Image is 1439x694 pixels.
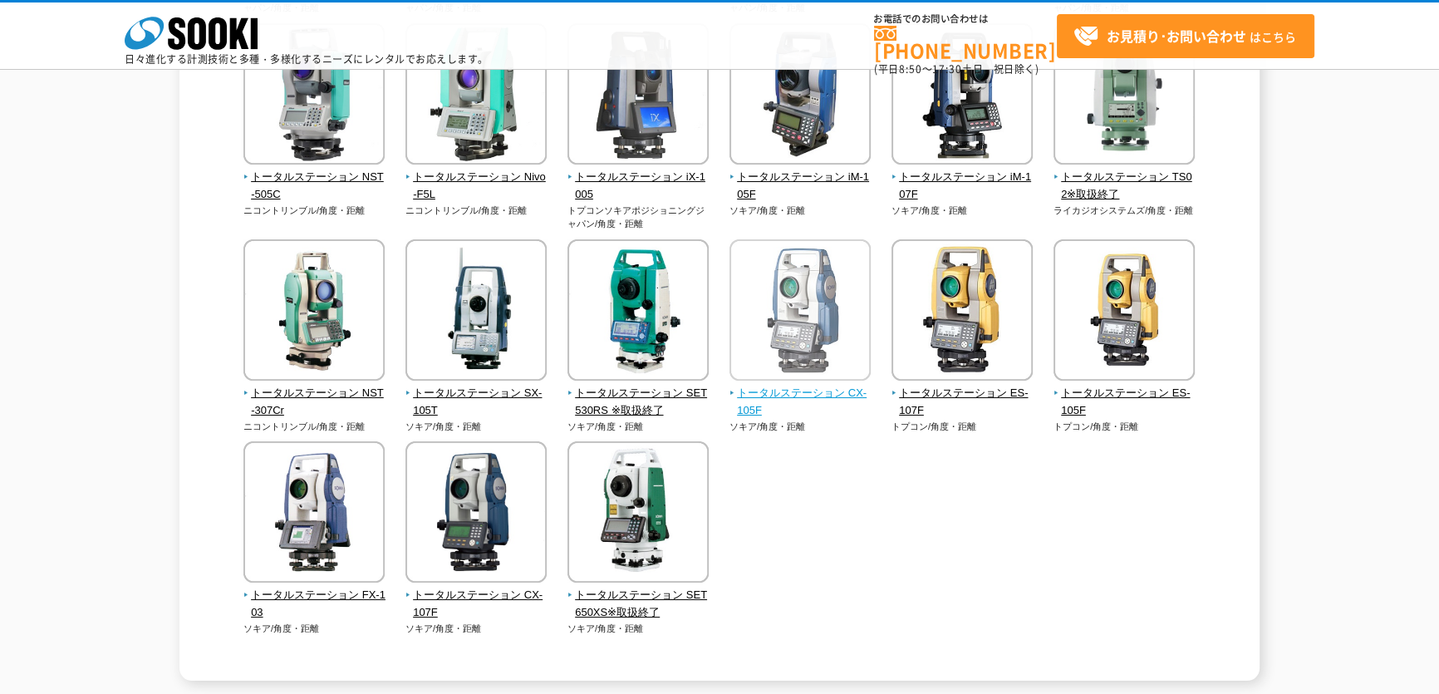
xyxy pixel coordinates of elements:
[1053,153,1196,203] a: トータルステーション TS02※取扱終了
[405,385,548,420] span: トータルステーション SX-105T
[1073,24,1296,49] span: はこちら
[405,169,548,204] span: トータルステーション Nivo-F5L
[243,153,386,203] a: トータルステーション NST-505C
[567,622,710,636] p: ソキア/角度・距離
[243,169,386,204] span: トータルステーション NST-505C
[899,62,922,76] span: 8:50
[243,441,385,587] img: トータルステーション FX-103
[243,622,386,636] p: ソキア/角度・距離
[405,23,547,169] img: トータルステーション Nivo-F5L
[874,14,1057,24] span: お電話でのお問い合わせは
[1053,204,1196,218] p: ライカジオシステムズ/角度・距離
[567,204,710,231] p: トプコンソキアポジショニングジャパン/角度・距離
[567,587,710,622] span: トータルステーション SET650XS※取扱終了
[1053,239,1195,385] img: トータルステーション ES-105F
[891,420,1034,434] p: トプコン/角度・距離
[729,385,872,420] span: トータルステーション CX-105F
[243,239,385,385] img: トータルステーション NST-307Cr
[405,239,547,385] img: トータルステーション SX-105T
[405,441,547,587] img: トータルステーション CX-107F
[1053,23,1195,169] img: トータルステーション TS02※取扱終了
[243,23,385,169] img: トータルステーション NST-505C
[1053,369,1196,419] a: トータルステーション ES-105F
[891,369,1034,419] a: トータルステーション ES-107F
[932,62,962,76] span: 17:30
[405,587,548,622] span: トータルステーション CX-107F
[891,239,1033,385] img: トータルステーション ES-107F
[243,571,386,621] a: トータルステーション FX-103
[729,23,871,169] img: トータルステーション iM-105F
[405,571,548,621] a: トータルステーション CX-107F
[243,420,386,434] p: ニコントリンブル/角度・距離
[567,169,710,204] span: トータルステーション iX-1005
[1053,169,1196,204] span: トータルステーション TS02※取扱終了
[1107,26,1246,46] strong: お見積り･お問い合わせ
[243,385,386,420] span: トータルステーション NST-307Cr
[729,153,872,203] a: トータルステーション iM-105F
[729,239,871,385] img: トータルステーション CX-105F
[1053,385,1196,420] span: トータルステーション ES-105F
[1053,420,1196,434] p: トプコン/角度・距離
[405,204,548,218] p: ニコントリンブル/角度・距離
[567,420,710,434] p: ソキア/角度・距離
[125,54,489,64] p: 日々進化する計測技術と多種・多様化するニーズにレンタルでお応えします。
[405,622,548,636] p: ソキア/角度・距離
[405,153,548,203] a: トータルステーション Nivo-F5L
[874,26,1057,60] a: [PHONE_NUMBER]
[243,369,386,419] a: トータルステーション NST-307Cr
[567,153,710,203] a: トータルステーション iX-1005
[729,169,872,204] span: トータルステーション iM-105F
[891,385,1034,420] span: トータルステーション ES-107F
[243,587,386,622] span: トータルステーション FX-103
[729,204,872,218] p: ソキア/角度・距離
[891,204,1034,218] p: ソキア/角度・距離
[567,385,710,420] span: トータルステーション SET530RS ※取扱終了
[405,369,548,419] a: トータルステーション SX-105T
[405,420,548,434] p: ソキア/角度・距離
[567,23,709,169] img: トータルステーション iX-1005
[243,204,386,218] p: ニコントリンブル/角度・距離
[567,441,709,587] img: トータルステーション SET650XS※取扱終了
[567,571,710,621] a: トータルステーション SET650XS※取扱終了
[729,420,872,434] p: ソキア/角度・距離
[729,369,872,419] a: トータルステーション CX-105F
[891,23,1033,169] img: トータルステーション iM-107F
[891,153,1034,203] a: トータルステーション iM-107F
[874,62,1039,76] span: (平日 ～ 土日、祝日除く)
[1057,14,1314,58] a: お見積り･お問い合わせはこちら
[567,239,709,385] img: トータルステーション SET530RS ※取扱終了
[567,369,710,419] a: トータルステーション SET530RS ※取扱終了
[891,169,1034,204] span: トータルステーション iM-107F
